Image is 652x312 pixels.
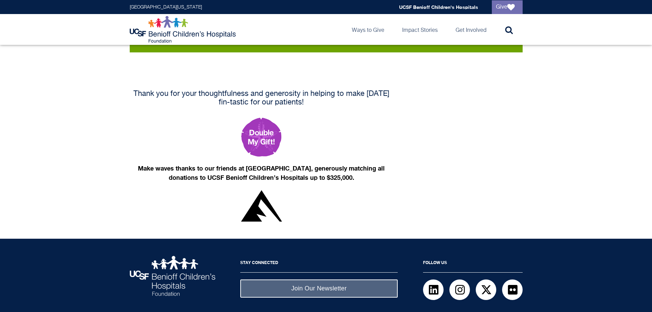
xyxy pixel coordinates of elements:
img: UCSF Benioff Children's Hospitals [130,256,215,296]
a: Ways to Give [346,14,390,45]
a: Double Your Gift! [130,190,393,222]
img: Double my gift [241,118,281,157]
a: Impact Stories [397,14,443,45]
a: Give [492,0,523,14]
strong: Make waves thanks to our friends at [GEOGRAPHIC_DATA], generously matching all donations to UCSF ... [138,164,385,181]
h2: Stay Connected [240,256,398,273]
a: Join Our Newsletter [240,279,398,298]
a: [GEOGRAPHIC_DATA][US_STATE] [130,5,202,10]
img: Logo for UCSF Benioff Children's Hospitals Foundation [130,16,238,43]
img: Nexa logo [241,190,282,222]
h4: Thank you for your thoughtfulness and generosity in helping to make [DATE] fin-tastic for our pat... [130,90,393,107]
a: Make a gift [130,118,393,157]
a: UCSF Benioff Children's Hospitals [399,4,478,10]
h2: Follow Us [423,256,523,273]
a: Get Involved [450,14,492,45]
